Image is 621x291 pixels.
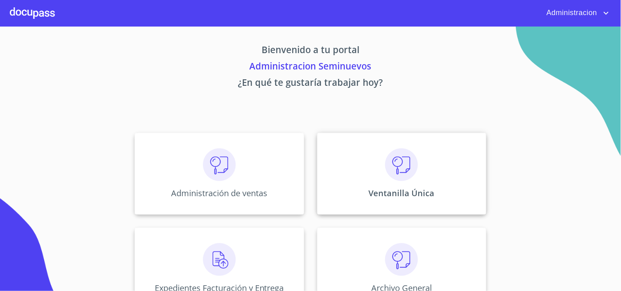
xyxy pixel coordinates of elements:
[203,148,236,181] img: consulta.png
[59,43,563,59] p: Bienvenido a tu portal
[385,243,418,276] img: consulta.png
[540,7,611,20] button: account of current user
[203,243,236,276] img: carga.png
[369,188,435,199] p: Ventanilla Única
[171,188,267,199] p: Administración de ventas
[385,148,418,181] img: consulta.png
[59,76,563,92] p: ¿En qué te gustaría trabajar hoy?
[59,59,563,76] p: Administracion Seminuevos
[540,7,601,20] span: Administracion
